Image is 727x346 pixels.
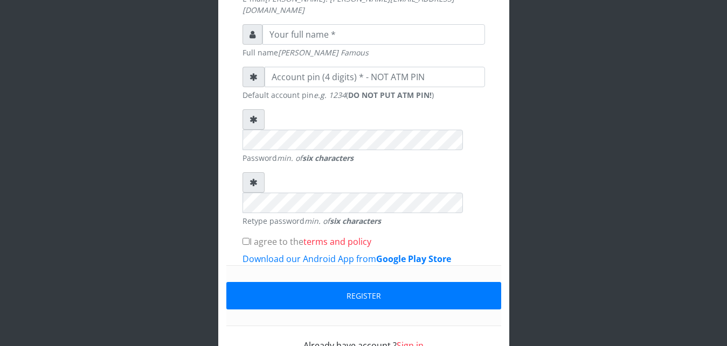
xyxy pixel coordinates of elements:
[278,47,369,58] em: [PERSON_NAME] Famous
[243,47,485,58] small: Full name
[243,238,250,245] input: I agree to theterms and policy
[304,216,381,226] em: min. of
[330,216,381,226] strong: six characters
[302,153,354,163] strong: six characters
[243,215,485,227] small: Retype password
[265,67,485,87] input: Account pin (4 digits) * - NOT ATM PIN
[262,24,485,45] input: Your full name *
[314,90,346,100] em: e.g. 1234
[348,90,432,100] b: DO NOT PUT ATM PIN!
[226,282,501,309] button: Register
[243,253,451,265] a: Download our Android App fromGoogle Play Store
[243,235,371,248] label: I agree to the
[243,89,485,101] small: Default account pin ( )
[303,236,371,248] a: terms and policy
[277,153,354,163] em: min. of
[376,253,451,265] b: Google Play Store
[243,152,485,164] small: Password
